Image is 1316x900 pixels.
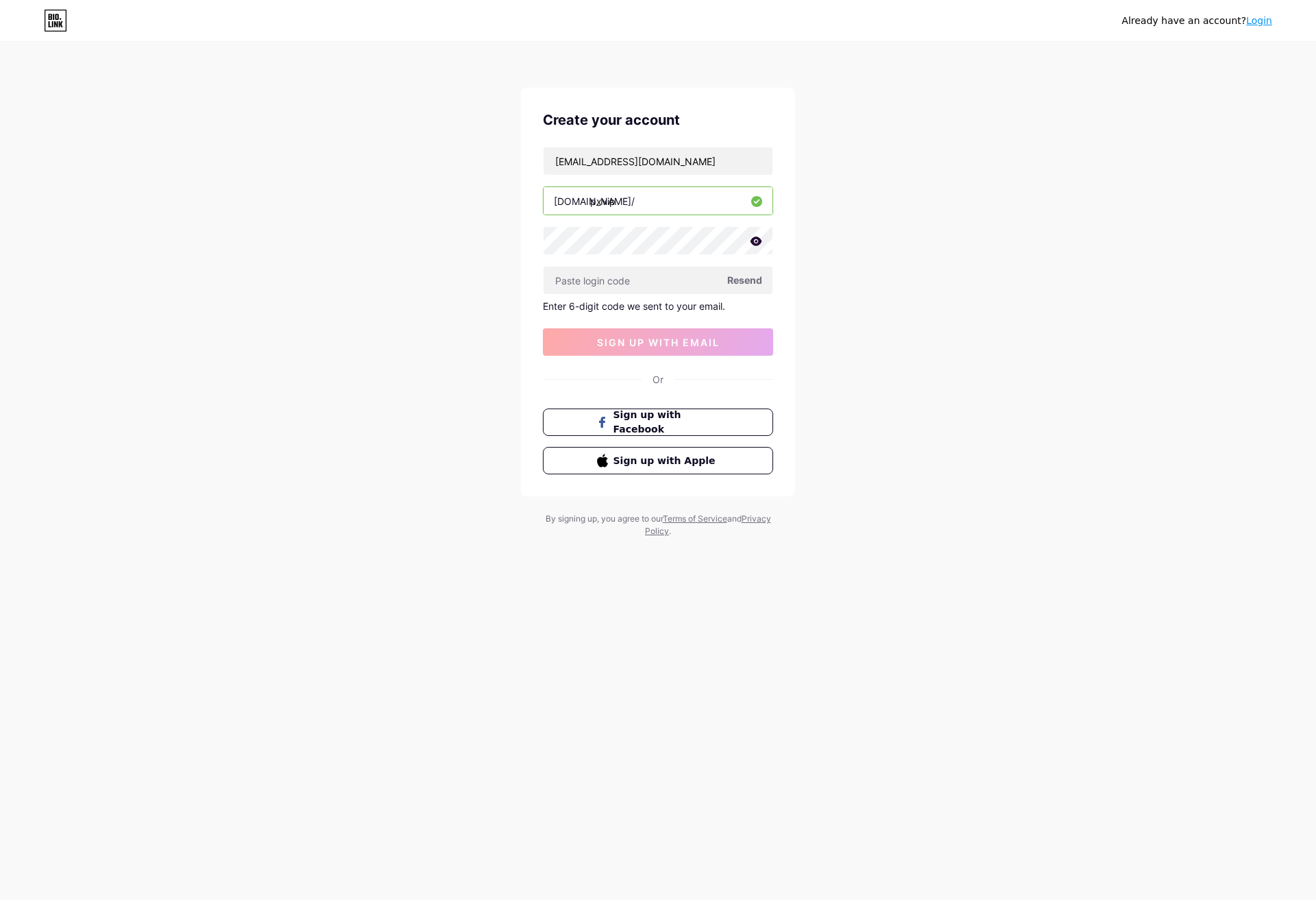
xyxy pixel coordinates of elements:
span: Resend [727,273,762,287]
a: Terms of Service [663,513,727,524]
a: Login [1246,15,1272,26]
div: Or [653,372,663,387]
div: [DOMAIN_NAME]/ [554,194,635,208]
input: username [544,187,772,215]
span: sign up with email [597,337,720,348]
button: Sign up with Facebook [543,409,773,436]
input: Email [544,147,772,175]
div: Enter 6-digit code we sent to your email. [543,300,773,312]
div: By signing up, you agree to our and . [541,513,775,537]
div: Already have an account? [1122,14,1272,28]
input: Paste login code [544,267,772,294]
button: Sign up with Apple [543,447,773,474]
span: Sign up with Facebook [613,408,720,437]
span: Sign up with Apple [613,454,720,468]
button: sign up with email [543,328,773,356]
div: Create your account [543,110,773,130]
